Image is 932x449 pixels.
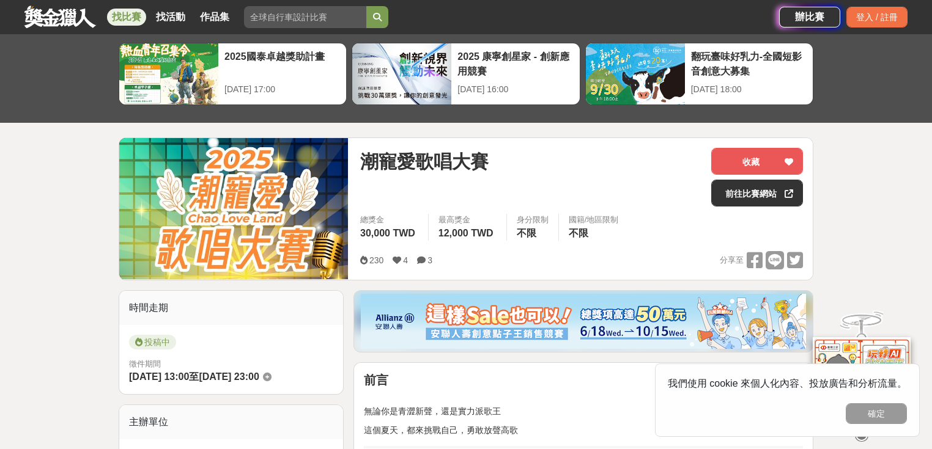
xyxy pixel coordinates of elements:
[438,214,497,226] span: 最高獎金
[360,228,415,238] span: 30,000 TWD
[224,83,340,96] div: [DATE] 17:00
[517,228,536,238] span: 不限
[846,403,907,424] button: 確定
[517,214,549,226] div: 身分限制
[119,405,343,439] div: 主辦單位
[711,180,803,206] a: 前往比賽網站
[403,255,408,265] span: 4
[427,255,432,265] span: 3
[457,49,573,77] div: 2025 康寧創星家 - 創新應用競賽
[360,148,489,175] span: 潮寵愛歌唱大賽
[199,371,259,382] span: [DATE] 23:00
[189,371,199,382] span: 至
[813,337,911,418] img: d2146d9a-e6f6-4337-9592-8cefde37ba6b.png
[151,9,190,26] a: 找活動
[364,373,388,387] strong: 前言
[107,9,146,26] a: 找比賽
[361,294,806,349] img: dcc59076-91c0-4acb-9c6b-a1d413182f46.png
[691,83,807,96] div: [DATE] 18:00
[720,251,744,269] span: 分享至
[244,6,366,28] input: 全球自行車設計比賽
[711,148,803,175] button: 收藏
[457,83,573,96] div: [DATE] 16:00
[585,43,813,105] a: 翻玩臺味好乳力-全國短影音創意大募集[DATE] 18:00
[119,43,347,105] a: 2025國泰卓越獎助計畫[DATE] 17:00
[119,291,343,325] div: 時間走期
[352,43,580,105] a: 2025 康寧創星家 - 創新應用競賽[DATE] 16:00
[364,405,803,418] p: 無論你是青澀新聲，還是實力派歌王
[129,335,176,349] span: 投稿中
[119,138,348,279] img: Cover Image
[129,371,189,382] span: [DATE] 13:00
[129,359,161,368] span: 徵件期間
[438,228,494,238] span: 12,000 TWD
[569,214,619,226] div: 國籍/地區限制
[364,424,803,437] p: 這個夏天，都來挑戰自己，勇敢放聲高歌
[569,228,588,238] span: 不限
[846,7,908,27] div: 登入 / 註冊
[691,49,807,77] div: 翻玩臺味好乳力-全國短影音創意大募集
[195,9,234,26] a: 作品集
[668,378,907,389] span: 我們使用 cookie 來個人化內容、投放廣告和分析流量。
[779,7,840,27] a: 辦比賽
[224,49,340,77] div: 2025國泰卓越獎助計畫
[360,214,418,226] span: 總獎金
[369,255,383,265] span: 230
